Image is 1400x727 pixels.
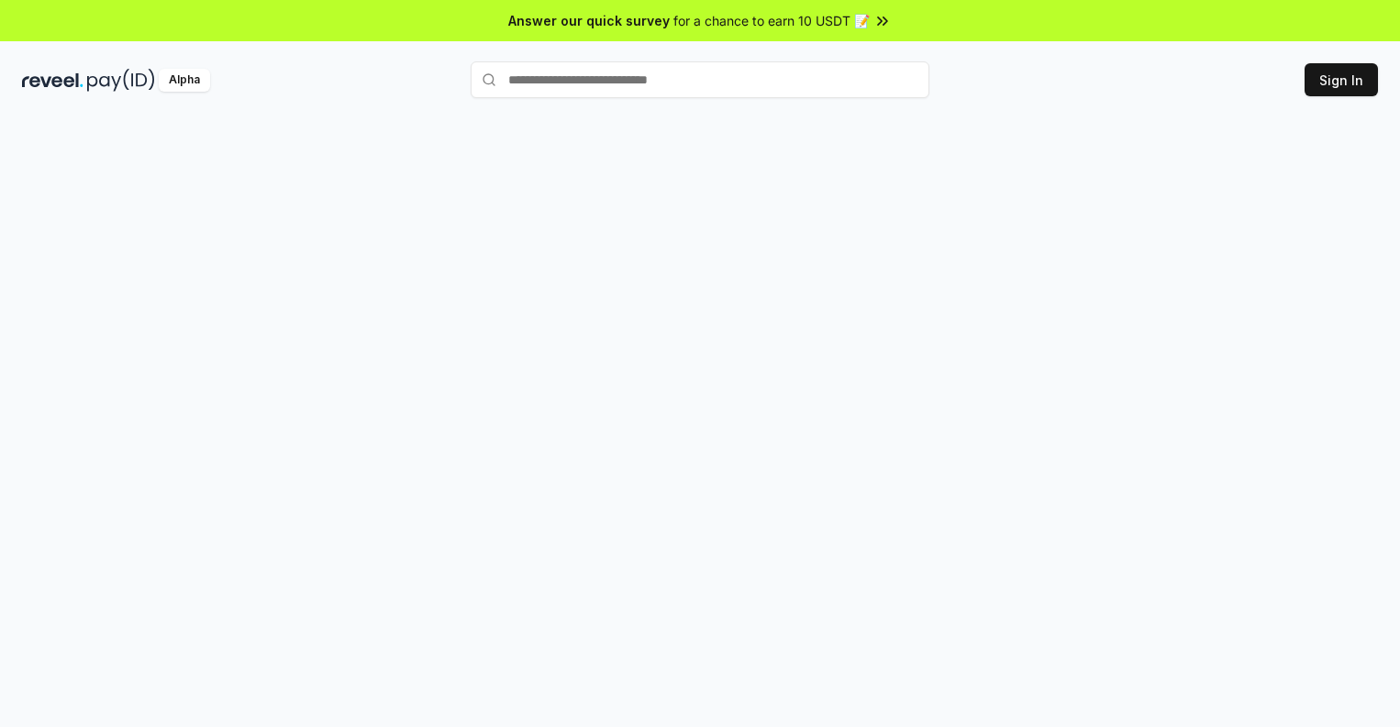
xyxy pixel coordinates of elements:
[673,11,870,30] span: for a chance to earn 10 USDT 📝
[1305,63,1378,96] button: Sign In
[508,11,670,30] span: Answer our quick survey
[159,69,210,92] div: Alpha
[87,69,155,92] img: pay_id
[22,69,83,92] img: reveel_dark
